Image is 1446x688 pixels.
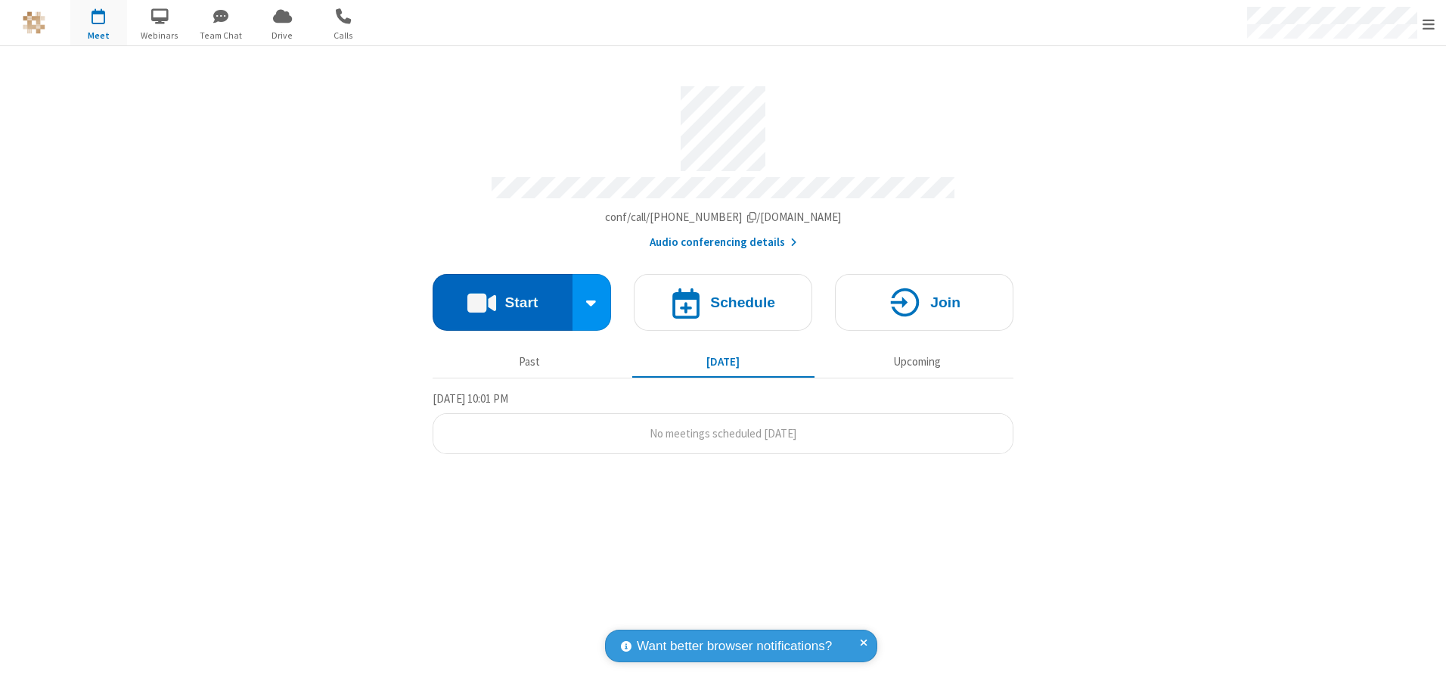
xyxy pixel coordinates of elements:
span: Webinars [132,29,188,42]
span: [DATE] 10:01 PM [433,391,508,406]
span: Calls [315,29,372,42]
img: QA Selenium DO NOT DELETE OR CHANGE [23,11,45,34]
button: Start [433,274,573,331]
button: Audio conferencing details [650,234,797,251]
button: Past [439,347,621,376]
h4: Schedule [710,295,775,310]
section: Today's Meetings [433,390,1013,455]
span: No meetings scheduled [DATE] [650,426,796,441]
span: Team Chat [193,29,250,42]
h4: Join [930,295,960,310]
span: Copy my meeting room link [605,210,842,224]
span: Meet [70,29,127,42]
div: Start conference options [573,274,612,331]
section: Account details [433,75,1013,251]
span: Drive [254,29,311,42]
button: Schedule [634,274,812,331]
button: Join [835,274,1013,331]
h4: Start [504,295,538,310]
span: Want better browser notifications? [637,637,832,656]
button: [DATE] [632,347,815,376]
button: Copy my meeting room linkCopy my meeting room link [605,209,842,226]
button: Upcoming [826,347,1008,376]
